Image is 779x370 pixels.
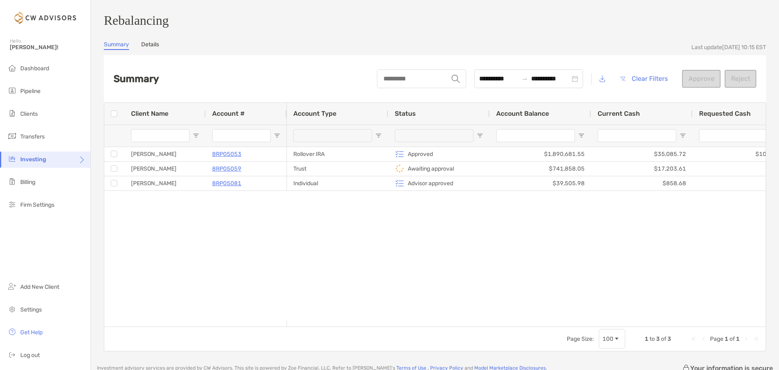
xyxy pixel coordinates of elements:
[700,335,707,342] div: Previous Page
[125,147,206,161] div: [PERSON_NAME]
[477,132,483,139] button: Open Filter Menu
[661,335,666,342] span: of
[578,132,585,139] button: Open Filter Menu
[7,304,17,314] img: settings icon
[125,162,206,176] div: [PERSON_NAME]
[7,327,17,337] img: get-help icon
[599,329,625,348] div: Page Size
[620,76,626,81] img: button icon
[753,335,759,342] div: Last Page
[104,41,129,50] a: Summary
[104,13,766,28] h3: Rebalancing
[193,132,199,139] button: Open Filter Menu
[212,164,241,174] a: 8RP05059
[613,70,674,88] button: Clear Filters
[7,86,17,95] img: pipeline icon
[212,178,241,188] a: 8RP05081
[10,44,86,51] span: [PERSON_NAME]!
[699,129,778,142] input: Requested Cash Filter Input
[125,176,206,190] div: [PERSON_NAME]
[699,110,751,117] span: Requested Cash
[567,335,594,342] div: Page Size:
[650,335,655,342] span: to
[591,162,693,176] div: $17,203.61
[743,335,749,342] div: Next Page
[131,129,189,142] input: Client Name Filter Input
[7,350,17,359] img: logout icon
[293,110,336,117] span: Account Type
[287,176,388,190] div: Individual
[645,335,648,342] span: 1
[20,201,54,208] span: Firm Settings
[725,335,728,342] span: 1
[212,129,271,142] input: Account # Filter Input
[667,335,671,342] span: 3
[141,41,159,50] a: Details
[603,335,613,342] div: 100
[452,75,460,83] img: input icon
[20,88,41,95] span: Pipeline
[7,281,17,291] img: add_new_client icon
[20,133,45,140] span: Transfers
[7,154,17,164] img: investing icon
[490,176,591,190] div: $39,505.98
[114,73,159,84] h2: Summary
[7,131,17,141] img: transfers icon
[680,132,686,139] button: Open Filter Menu
[212,149,241,159] a: 8RP05053
[20,65,49,72] span: Dashboard
[375,132,382,139] button: Open Filter Menu
[591,176,693,190] div: $858.68
[395,178,405,188] img: icon status
[730,335,735,342] span: of
[7,177,17,186] img: billing icon
[691,44,766,51] div: Last update [DATE] 10:15 EST
[496,129,575,142] input: Account Balance Filter Input
[287,147,388,161] div: Rollover IRA
[20,110,38,117] span: Clients
[20,283,59,290] span: Add New Client
[656,335,660,342] span: 3
[691,335,697,342] div: First Page
[395,149,405,159] img: icon status
[521,76,528,82] span: to
[287,162,388,176] div: Trust
[20,179,35,186] span: Billing
[496,110,549,117] span: Account Balance
[274,132,280,139] button: Open Filter Menu
[598,129,676,142] input: Current Cash Filter Input
[598,110,640,117] span: Current Cash
[710,335,723,342] span: Page
[490,162,591,176] div: $741,858.05
[736,335,740,342] span: 1
[7,108,17,118] img: clients icon
[490,147,591,161] div: $1,890,681.55
[7,199,17,209] img: firm-settings icon
[20,352,40,359] span: Log out
[7,63,17,73] img: dashboard icon
[20,156,46,163] span: Investing
[395,164,405,173] img: icon status
[10,3,81,32] img: Zoe Logo
[395,110,416,117] span: Status
[408,178,453,188] p: Advisor approved
[212,110,245,117] span: Account #
[591,147,693,161] div: $35,085.72
[20,306,42,313] span: Settings
[521,76,528,82] span: swap-right
[131,110,168,117] span: Client Name
[408,149,433,159] p: Approved
[20,329,43,336] span: Get Help
[408,164,454,174] p: Awaiting approval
